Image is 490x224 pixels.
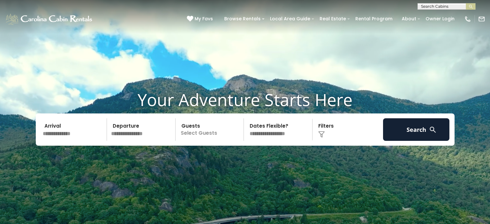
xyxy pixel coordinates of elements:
[178,118,244,141] p: Select Guests
[318,131,325,138] img: filter--v1.png
[478,15,485,23] img: mail-regular-white.png
[399,14,419,24] a: About
[383,118,450,141] button: Search
[464,15,471,23] img: phone-regular-white.png
[422,14,458,24] a: Owner Login
[429,126,437,134] img: search-regular-white.png
[221,14,264,24] a: Browse Rentals
[267,14,313,24] a: Local Area Guide
[187,15,215,23] a: My Favs
[5,90,485,110] h1: Your Adventure Starts Here
[195,15,213,22] span: My Favs
[316,14,349,24] a: Real Estate
[352,14,396,24] a: Rental Program
[5,13,94,25] img: White-1-1-2.png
